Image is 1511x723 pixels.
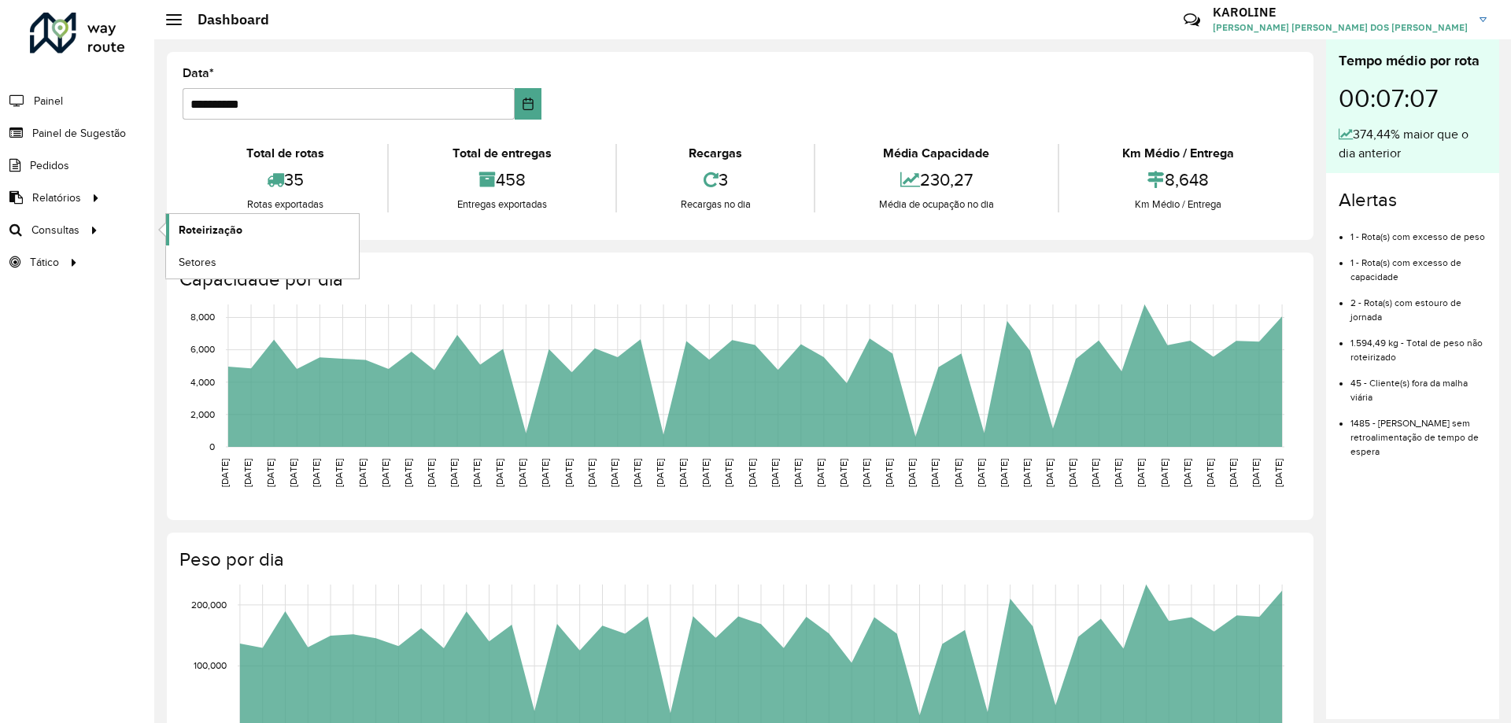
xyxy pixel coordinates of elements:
text: 8,000 [190,312,215,323]
text: 200,000 [191,599,227,610]
text: [DATE] [1159,459,1169,487]
div: Média de ocupação no dia [819,197,1053,212]
text: [DATE] [265,459,275,487]
text: [DATE] [1205,459,1215,487]
div: Km Médio / Entrega [1063,197,1294,212]
text: [DATE] [334,459,344,487]
text: 4,000 [190,377,215,387]
li: 2 - Rota(s) com estouro de jornada [1350,284,1487,324]
text: [DATE] [1228,459,1238,487]
a: Contato Rápido [1175,3,1209,37]
div: 458 [393,163,611,197]
text: 100,000 [194,661,227,671]
span: Roteirização [179,222,242,238]
h4: Alertas [1339,189,1487,212]
text: [DATE] [815,459,826,487]
div: Km Médio / Entrega [1063,144,1294,163]
span: Tático [30,254,59,271]
text: [DATE] [678,459,688,487]
div: Tempo médio por rota [1339,50,1487,72]
text: [DATE] [884,459,894,487]
text: [DATE] [609,459,619,487]
div: Média Capacidade [819,144,1053,163]
text: [DATE] [311,459,321,487]
text: [DATE] [563,459,574,487]
text: [DATE] [1273,459,1284,487]
span: Consultas [31,222,79,238]
text: 6,000 [190,345,215,355]
div: 8,648 [1063,163,1294,197]
a: Setores [166,246,359,278]
text: [DATE] [1136,459,1146,487]
text: [DATE] [929,459,940,487]
label: Data [183,64,214,83]
text: [DATE] [770,459,780,487]
text: [DATE] [494,459,504,487]
text: [DATE] [1044,459,1055,487]
text: [DATE] [999,459,1009,487]
text: [DATE] [792,459,803,487]
text: [DATE] [1182,459,1192,487]
text: [DATE] [861,459,871,487]
li: 1.594,49 kg - Total de peso não roteirizado [1350,324,1487,364]
div: 374,44% maior que o dia anterior [1339,125,1487,163]
div: 35 [187,163,383,197]
text: [DATE] [242,459,253,487]
div: Total de rotas [187,144,383,163]
text: [DATE] [1113,459,1123,487]
h4: Capacidade por dia [179,268,1298,291]
div: Recargas [621,144,810,163]
span: Relatórios [32,190,81,206]
text: [DATE] [426,459,436,487]
text: [DATE] [976,459,986,487]
text: [DATE] [288,459,298,487]
text: [DATE] [540,459,550,487]
span: [PERSON_NAME] [PERSON_NAME] DOS [PERSON_NAME] [1213,20,1468,35]
div: Recargas no dia [621,197,810,212]
div: Entregas exportadas [393,197,611,212]
text: [DATE] [403,459,413,487]
text: [DATE] [1067,459,1077,487]
text: [DATE] [655,459,665,487]
text: [DATE] [1021,459,1032,487]
text: 0 [209,441,215,452]
text: [DATE] [471,459,482,487]
li: 1 - Rota(s) com excesso de peso [1350,218,1487,244]
div: Total de entregas [393,144,611,163]
text: [DATE] [907,459,917,487]
text: [DATE] [1090,459,1100,487]
text: [DATE] [747,459,757,487]
span: Painel de Sugestão [32,125,126,142]
div: Rotas exportadas [187,197,383,212]
text: [DATE] [449,459,459,487]
div: 3 [621,163,810,197]
li: 1485 - [PERSON_NAME] sem retroalimentação de tempo de espera [1350,404,1487,459]
h3: KAROLINE [1213,5,1468,20]
text: 2,000 [190,409,215,419]
h2: Dashboard [182,11,269,28]
li: 45 - Cliente(s) fora da malha viária [1350,364,1487,404]
span: Painel [34,93,63,109]
text: [DATE] [380,459,390,487]
text: [DATE] [723,459,733,487]
text: [DATE] [700,459,711,487]
button: Choose Date [515,88,542,120]
text: [DATE] [357,459,368,487]
text: [DATE] [517,459,527,487]
a: Roteirização [166,214,359,245]
text: [DATE] [838,459,848,487]
text: [DATE] [632,459,642,487]
h4: Peso por dia [179,548,1298,571]
text: [DATE] [586,459,597,487]
text: [DATE] [1251,459,1261,487]
text: [DATE] [220,459,230,487]
div: 00:07:07 [1339,72,1487,125]
span: Pedidos [30,157,69,174]
div: 230,27 [819,163,1053,197]
span: Setores [179,254,216,271]
li: 1 - Rota(s) com excesso de capacidade [1350,244,1487,284]
text: [DATE] [953,459,963,487]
